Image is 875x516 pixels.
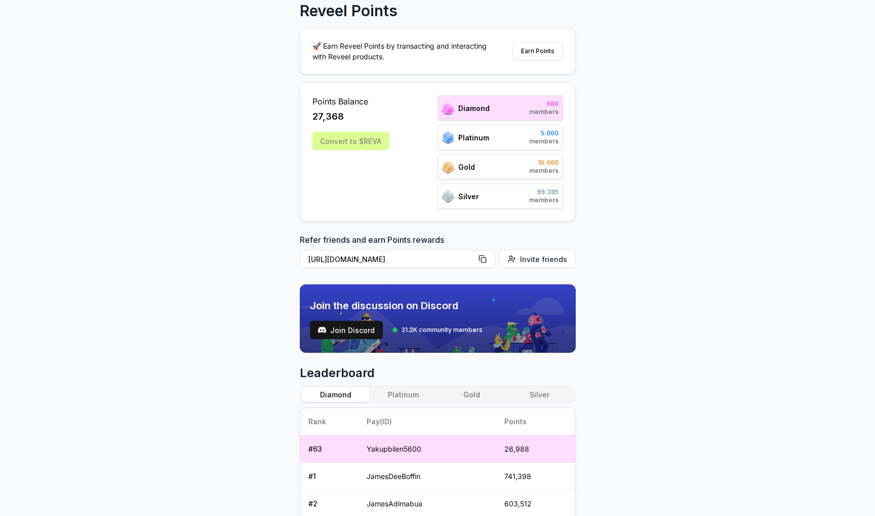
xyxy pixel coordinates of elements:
[529,137,559,145] span: members
[529,167,559,175] span: members
[512,42,563,60] button: Earn Points
[458,162,475,172] span: Gold
[529,188,559,196] span: 99.385
[300,408,359,435] th: Rank
[300,250,495,268] button: [URL][DOMAIN_NAME]
[529,100,559,108] span: 500
[359,408,496,435] th: Pay(ID)
[300,463,359,490] td: # 1
[401,326,483,334] span: 31.2K community members
[529,108,559,116] span: members
[300,435,359,463] td: # 63
[302,387,370,402] button: Diamond
[505,387,573,402] button: Silver
[312,109,344,124] span: 27,368
[529,129,559,137] span: 5.000
[458,191,479,202] span: Silver
[310,299,483,313] span: Join the discussion on Discord
[318,326,326,334] img: test
[442,161,454,173] img: ranks_icon
[529,159,559,167] span: 10.000
[529,196,559,204] span: members
[496,435,575,463] td: 26,988
[300,234,576,272] div: Refer friends and earn Points rewards
[496,408,575,435] th: Points
[442,131,454,144] img: ranks_icon
[442,190,454,203] img: ranks_icon
[310,321,383,339] button: Join Discord
[499,250,576,268] button: Invite friends
[300,2,397,20] p: Reveel Points
[359,463,496,490] td: JamesDeeBoffin
[330,325,375,336] span: Join Discord
[370,387,437,402] button: Platinum
[310,321,383,339] a: testJoin Discord
[437,387,505,402] button: Gold
[312,41,495,62] p: 🚀 Earn Reveel Points by transacting and interacting with Reveel products.
[520,254,567,265] span: Invite friends
[359,435,496,463] td: Yakupbilen5600
[312,95,389,107] span: Points Balance
[496,463,575,490] td: 741,398
[300,284,576,353] img: discord_banner
[300,365,576,381] span: Leaderboard
[458,132,489,143] span: Platinum
[442,102,454,115] img: ranks_icon
[458,103,490,114] span: Diamond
